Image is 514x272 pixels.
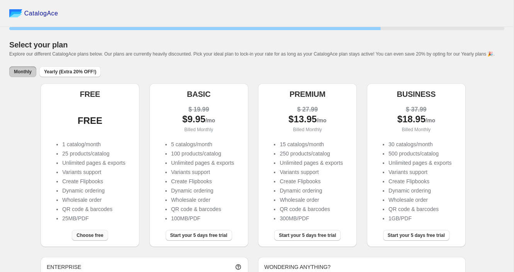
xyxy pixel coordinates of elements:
[187,90,210,99] h5: BASIC
[426,117,435,123] span: /mo
[171,159,234,167] li: Unlimited pages & exports
[388,232,445,238] span: Start your 5 days free trial
[388,205,451,213] li: QR code & barcodes
[62,215,125,222] li: 25MB/PDF
[62,150,125,157] li: 25 products/catalog
[388,215,451,222] li: 1GB/PDF
[388,150,451,157] li: 500 products/catalog
[171,205,234,213] li: QR code & barcodes
[290,90,326,99] h5: PREMIUM
[388,140,451,148] li: 30 catalogs/month
[280,187,343,194] li: Dynamic ordering
[171,177,234,185] li: Create Flipbooks
[280,215,343,222] li: 300MB/PDF
[280,177,343,185] li: Create Flipbooks
[388,159,451,167] li: Unlimited pages & exports
[171,196,234,204] li: Wholesale order
[62,196,125,204] li: Wholesale order
[280,150,343,157] li: 250 products/catalog
[62,187,125,194] li: Dynamic ordering
[9,41,68,49] span: Select your plan
[373,106,460,113] div: $ 37.99
[383,230,450,241] button: Start your 5 days free trial
[156,126,242,133] p: Billed Monthly
[280,159,343,167] li: Unlimited pages & exports
[14,69,32,75] span: Monthly
[171,215,234,222] li: 100MB/PDF
[280,168,343,176] li: Variants support
[39,66,101,77] button: Yearly (Extra 20% OFF!)
[170,232,227,238] span: Start your 5 days free trial
[264,263,460,271] p: WONDERING ANYTHING?
[166,230,232,241] button: Start your 5 days free trial
[171,168,234,176] li: Variants support
[62,159,125,167] li: Unlimited pages & exports
[156,106,242,113] div: $ 19.99
[264,115,351,124] div: $ 13.95
[171,150,234,157] li: 100 products/catalog
[280,140,343,148] li: 15 catalogs/month
[62,140,125,148] li: 1 catalog/month
[373,126,460,133] p: Billed Monthly
[397,90,436,99] h5: BUSINESS
[388,196,451,204] li: Wholesale order
[62,168,125,176] li: Variants support
[9,9,22,17] img: catalog ace
[264,106,351,113] div: $ 27.99
[280,205,343,213] li: QR code & barcodes
[9,51,495,57] span: Explore our different CatalogAce plans below. Our plans are currently heavily discounted. Pick yo...
[317,117,326,123] span: /mo
[280,196,343,204] li: Wholesale order
[264,126,351,133] p: Billed Monthly
[44,69,96,75] span: Yearly (Extra 20% OFF!)
[156,115,242,124] div: $ 9.95
[373,115,460,124] div: $ 18.95
[388,187,451,194] li: Dynamic ordering
[9,66,36,77] button: Monthly
[47,263,81,271] p: ENTERPRISE
[62,177,125,185] li: Create Flipbooks
[205,117,215,123] span: /mo
[388,177,451,185] li: Create Flipbooks
[62,205,125,213] li: QR code & barcodes
[24,10,58,17] span: CatalogAce
[171,187,234,194] li: Dynamic ordering
[388,168,451,176] li: Variants support
[279,232,336,238] span: Start your 5 days free trial
[47,117,133,125] div: FREE
[72,230,108,241] button: Choose free
[274,230,341,241] button: Start your 5 days free trial
[171,140,234,148] li: 5 catalogs/month
[76,232,103,238] span: Choose free
[80,90,100,99] h5: FREE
